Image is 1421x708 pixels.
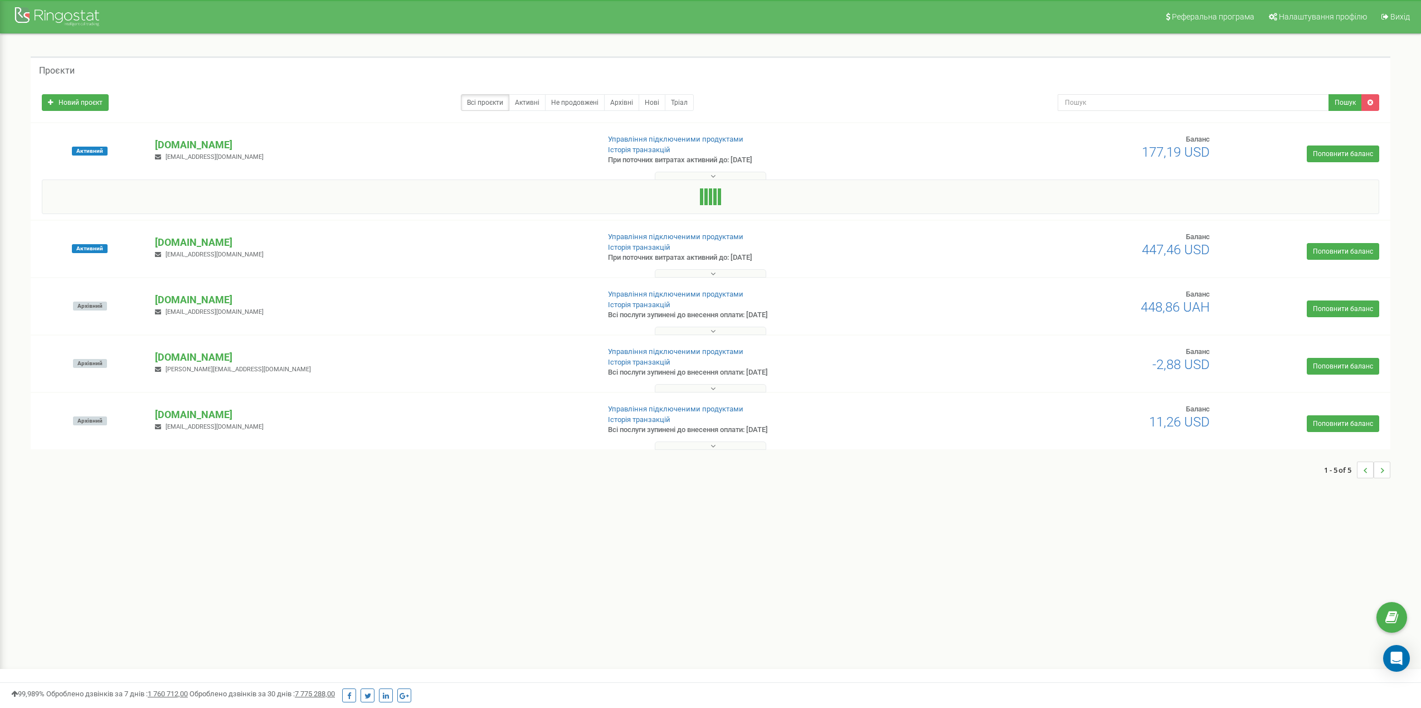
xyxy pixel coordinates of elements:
[72,244,108,253] span: Активний
[166,251,264,258] span: [EMAIL_ADDRESS][DOMAIN_NAME]
[509,94,546,111] a: Активні
[42,94,109,111] a: Новий проєкт
[72,147,108,156] span: Активний
[1186,290,1210,298] span: Баланс
[604,94,639,111] a: Архівні
[1390,12,1410,21] span: Вихід
[1307,146,1379,162] a: Поповнити баланс
[1149,414,1210,430] span: 11,26 USD
[608,405,743,413] a: Управління підключеними продуктами
[608,347,743,356] a: Управління підключеними продуктами
[166,366,311,373] span: [PERSON_NAME][EMAIL_ADDRESS][DOMAIN_NAME]
[1324,450,1390,489] nav: ...
[166,308,264,316] span: [EMAIL_ADDRESS][DOMAIN_NAME]
[608,135,743,143] a: Управління підключеними продуктами
[1307,415,1379,432] a: Поповнити баланс
[608,253,930,263] p: При поточних витратах активний до: [DATE]
[1186,232,1210,241] span: Баланс
[1307,358,1379,375] a: Поповнити баланс
[73,359,107,368] span: Архівний
[608,232,743,241] a: Управління підключеними продуктами
[73,302,107,311] span: Архівний
[461,94,509,111] a: Всі проєкти
[608,155,930,166] p: При поточних витратах активний до: [DATE]
[1383,645,1410,672] div: Open Intercom Messenger
[1141,299,1210,315] span: 448,86 UAH
[1307,300,1379,317] a: Поповнити баланс
[1142,242,1210,258] span: 447,46 USD
[1186,405,1210,413] span: Баланс
[1328,94,1362,111] button: Пошук
[608,310,930,321] p: Всі послуги зупинені до внесення оплати: [DATE]
[1142,144,1210,160] span: 177,19 USD
[1152,357,1210,372] span: -2,88 USD
[1307,243,1379,260] a: Поповнити баланс
[166,153,264,161] span: [EMAIL_ADDRESS][DOMAIN_NAME]
[665,94,694,111] a: Тріал
[1172,12,1254,21] span: Реферальна програма
[608,425,930,435] p: Всі послуги зупинені до внесення оплати: [DATE]
[608,243,670,251] a: Історія транзакцій
[1186,347,1210,356] span: Баланс
[155,350,590,365] p: [DOMAIN_NAME]
[1186,135,1210,143] span: Баланс
[155,408,590,422] p: [DOMAIN_NAME]
[73,416,107,425] span: Архівний
[155,138,590,152] p: [DOMAIN_NAME]
[155,235,590,250] p: [DOMAIN_NAME]
[608,415,670,424] a: Історія транзакцій
[1324,462,1357,478] span: 1 - 5 of 5
[639,94,665,111] a: Нові
[1058,94,1330,111] input: Пошук
[1279,12,1367,21] span: Налаштування профілю
[155,293,590,307] p: [DOMAIN_NAME]
[608,358,670,366] a: Історія транзакцій
[166,423,264,430] span: [EMAIL_ADDRESS][DOMAIN_NAME]
[545,94,605,111] a: Не продовжені
[608,146,670,154] a: Історія транзакцій
[608,300,670,309] a: Історія транзакцій
[608,367,930,378] p: Всі послуги зупинені до внесення оплати: [DATE]
[39,66,75,76] h5: Проєкти
[608,290,743,298] a: Управління підключеними продуктами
